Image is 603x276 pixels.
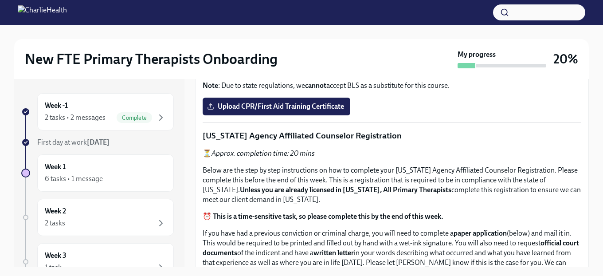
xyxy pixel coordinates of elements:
strong: paper application [454,229,507,237]
span: First day at work [37,138,110,146]
div: 6 tasks • 1 message [45,174,103,184]
a: Week -12 tasks • 2 messagesComplete [21,93,174,130]
label: Upload CPR/First Aid Training Certificate [203,98,350,115]
div: 1 task [45,263,62,272]
h6: Week 3 [45,251,67,260]
strong: Note [203,81,218,90]
strong: cannot [305,81,326,90]
em: Approx. completion time: 20 mins [211,149,315,158]
a: First day at work[DATE] [21,138,174,147]
p: Below are the step by step instructions on how to complete your [US_STATE] Agency Affiliated Coun... [203,166,581,205]
strong: My progress [458,50,496,59]
strong: [DATE] [87,138,110,146]
span: Complete [117,114,152,121]
p: : Due to state regulations, we accept BLS as a substitute for this course. [203,81,581,91]
h6: Week 2 [45,206,66,216]
h6: Week -1 [45,101,68,110]
p: [US_STATE] Agency Affiliated Counselor Registration [203,130,581,142]
h6: Week 1 [45,162,66,172]
span: Upload CPR/First Aid Training Certificate [209,102,344,111]
h3: 20% [553,51,578,67]
strong: written letter [313,248,354,257]
h2: New FTE Primary Therapists Onboarding [25,50,278,68]
p: ⏳ [203,149,581,158]
img: CharlieHealth [18,5,67,20]
strong: official court documents [203,239,579,257]
a: Week 22 tasks [21,199,174,236]
a: Week 16 tasks • 1 message [21,154,174,192]
div: 2 tasks [45,218,65,228]
div: 2 tasks • 2 messages [45,113,106,122]
strong: ⏰ This is a time-sensitive task, so please complete this by the end of this week. [203,212,443,221]
strong: Unless you are already licensed in [US_STATE], All Primary Therapists [240,185,451,194]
